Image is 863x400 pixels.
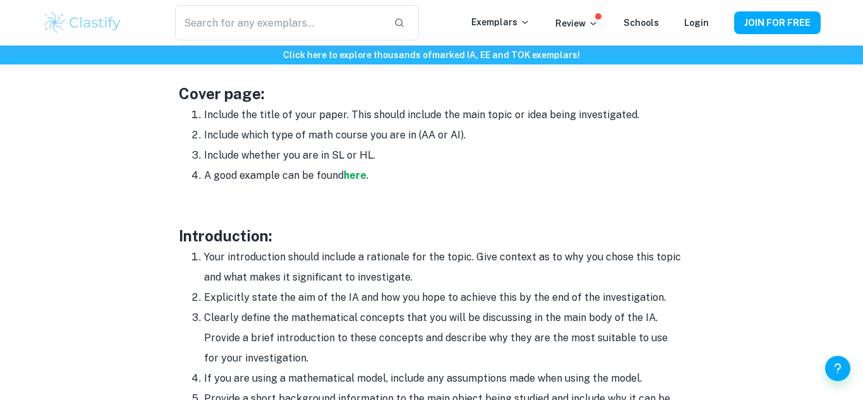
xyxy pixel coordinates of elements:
p: Review [555,16,598,30]
h3: Introduction: [179,224,684,247]
h6: Click here to explore thousands of marked IA, EE and TOK exemplars ! [3,48,860,62]
li: If you are using a mathematical model, include any assumptions made when using the model. [204,368,684,389]
li: Include the title of your paper. This should include the main topic or idea being investigated. [204,105,684,125]
a: Schools [624,18,659,28]
li: A good example can be found . [204,166,684,186]
li: Include whether you are in SL or HL. [204,145,684,166]
li: Clearly define the mathematical concepts that you will be discussing in the main body of the IA. ... [204,308,684,368]
button: Help and Feedback [825,356,850,381]
li: Your introduction should include a rationale for the topic. Give context as to why you chose this... [204,247,684,288]
input: Search for any exemplars... [175,5,383,40]
p: Exemplars [471,15,530,29]
a: Login [684,18,709,28]
h3: Cover page: [179,82,684,105]
a: here [344,169,366,181]
li: Include which type of math course you are in (AA or AI). [204,125,684,145]
li: Explicitly state the aim of the IA and how you hope to achieve this by the end of the investigation. [204,288,684,308]
img: Clastify logo [42,10,123,35]
button: JOIN FOR FREE [734,11,821,34]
